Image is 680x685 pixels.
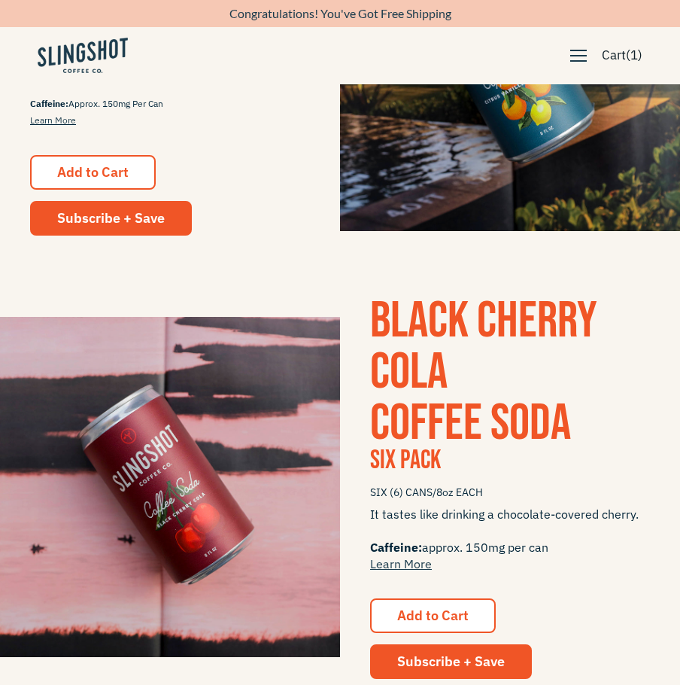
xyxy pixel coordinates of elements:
[370,444,441,476] span: Six Pack
[638,45,642,65] span: )
[370,291,597,454] a: Black Cherry ColaCoffee Soda
[397,607,469,624] span: Add to Cart
[30,114,76,126] a: Learn More
[30,98,68,109] span: Caffeine:
[397,653,505,670] span: Subscribe + Save
[370,598,496,633] button: Add to Cart
[626,45,630,65] span: (
[370,479,650,506] span: SIX (6) CANS/8oz EACH
[30,155,156,190] button: Add to Cart
[370,540,422,555] span: Caffeine:
[57,209,165,227] span: Subscribe + Save
[594,41,650,70] a: Cart(1)
[370,644,532,679] a: Subscribe + Save
[370,506,650,572] span: It tastes like drinking a chocolate-covered cherry. approx. 150mg per can
[30,46,310,129] span: It reminds us of an orange creamsicle, one of summertime’s most nostalgic treats. Approx. 150mg P...
[370,291,597,454] span: Black Cherry Cola Coffee Soda
[30,201,192,236] a: Subscribe + Save
[57,163,129,181] span: Add to Cart
[370,556,432,571] a: Learn More
[630,47,638,63] span: 1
